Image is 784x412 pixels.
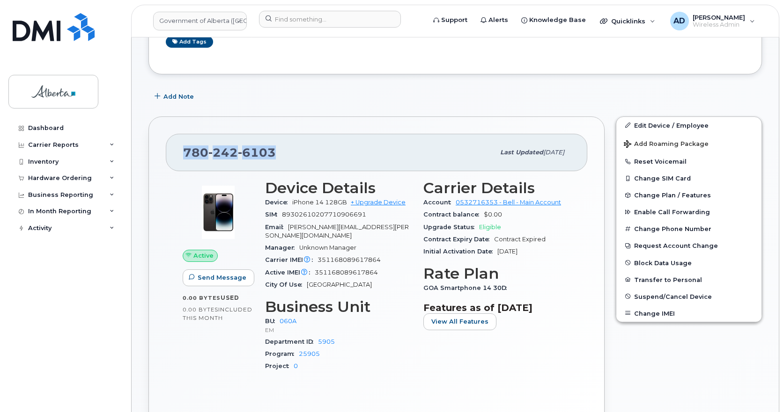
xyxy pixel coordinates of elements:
[616,203,762,220] button: Enable Call Forwarding
[183,269,254,286] button: Send Message
[427,11,474,29] a: Support
[474,11,515,29] a: Alerts
[423,199,456,206] span: Account
[299,244,356,251] span: Unknown Manager
[265,224,288,231] span: Email
[423,236,494,243] span: Contract Expiry Date
[265,199,292,206] span: Device
[634,209,710,216] span: Enable Call Forwarding
[183,306,218,313] span: 0.00 Bytes
[484,211,502,218] span: $0.00
[265,269,315,276] span: Active IMEI
[593,12,662,30] div: Quicklinks
[616,220,762,237] button: Change Phone Number
[488,15,508,25] span: Alerts
[265,256,318,263] span: Carrier IMEI
[616,288,762,305] button: Suspend/Cancel Device
[259,11,401,28] input: Find something...
[265,318,280,325] span: BU
[282,211,366,218] span: 89302610207710906691
[292,199,347,206] span: iPhone 14 128GB
[616,271,762,288] button: Transfer to Personal
[616,187,762,203] button: Change Plan / Features
[673,15,685,27] span: AD
[423,302,570,313] h3: Features as of [DATE]
[318,256,381,263] span: 351168089617864
[280,318,296,325] a: 060A
[423,284,511,291] span: GOA Smartphone 14 30D
[616,237,762,254] button: Request Account Change
[198,273,246,282] span: Send Message
[265,298,412,315] h3: Business Unit
[315,269,378,276] span: 351168089617864
[238,145,276,159] span: 6103
[664,12,762,30] div: Arunajith Daylath
[265,211,282,218] span: SIM
[423,248,497,255] span: Initial Activation Date
[423,265,570,282] h3: Rate Plan
[611,17,645,25] span: Quicklinks
[190,184,246,240] img: image20231002-3703462-njx0qo.jpeg
[616,134,762,153] button: Add Roaming Package
[265,180,412,196] h3: Device Details
[351,199,406,206] a: + Upgrade Device
[624,140,709,149] span: Add Roaming Package
[148,88,202,105] button: Add Note
[153,12,247,30] a: Government of Alberta (GOA)
[166,36,213,48] a: Add tags
[634,192,711,199] span: Change Plan / Features
[616,117,762,134] a: Edit Device / Employee
[616,170,762,187] button: Change SIM Card
[294,362,298,369] a: 0
[221,294,239,301] span: used
[423,180,570,196] h3: Carrier Details
[616,305,762,322] button: Change IMEI
[193,251,214,260] span: Active
[265,350,299,357] span: Program
[307,281,372,288] span: [GEOGRAPHIC_DATA]
[423,211,484,218] span: Contract balance
[616,153,762,170] button: Reset Voicemail
[299,350,320,357] a: 25905
[616,254,762,271] button: Block Data Usage
[183,295,221,301] span: 0.00 Bytes
[543,149,564,156] span: [DATE]
[693,21,745,29] span: Wireless Admin
[423,313,496,330] button: View All Features
[494,236,546,243] span: Contract Expired
[423,224,479,231] span: Upgrade Status
[183,145,276,159] span: 780
[265,224,409,239] span: [PERSON_NAME][EMAIL_ADDRESS][PERSON_NAME][DOMAIN_NAME]
[441,15,467,25] span: Support
[515,11,592,29] a: Knowledge Base
[163,92,194,101] span: Add Note
[265,326,412,334] p: EM
[529,15,586,25] span: Knowledge Base
[456,199,561,206] a: 0532716353 - Bell - Main Account
[265,362,294,369] span: Project
[318,338,335,345] a: 5905
[500,149,543,156] span: Last updated
[431,317,488,326] span: View All Features
[208,145,238,159] span: 242
[265,244,299,251] span: Manager
[265,338,318,345] span: Department ID
[479,224,501,231] span: Eligible
[693,14,745,21] span: [PERSON_NAME]
[497,248,518,255] span: [DATE]
[265,281,307,288] span: City Of Use
[634,293,712,300] span: Suspend/Cancel Device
